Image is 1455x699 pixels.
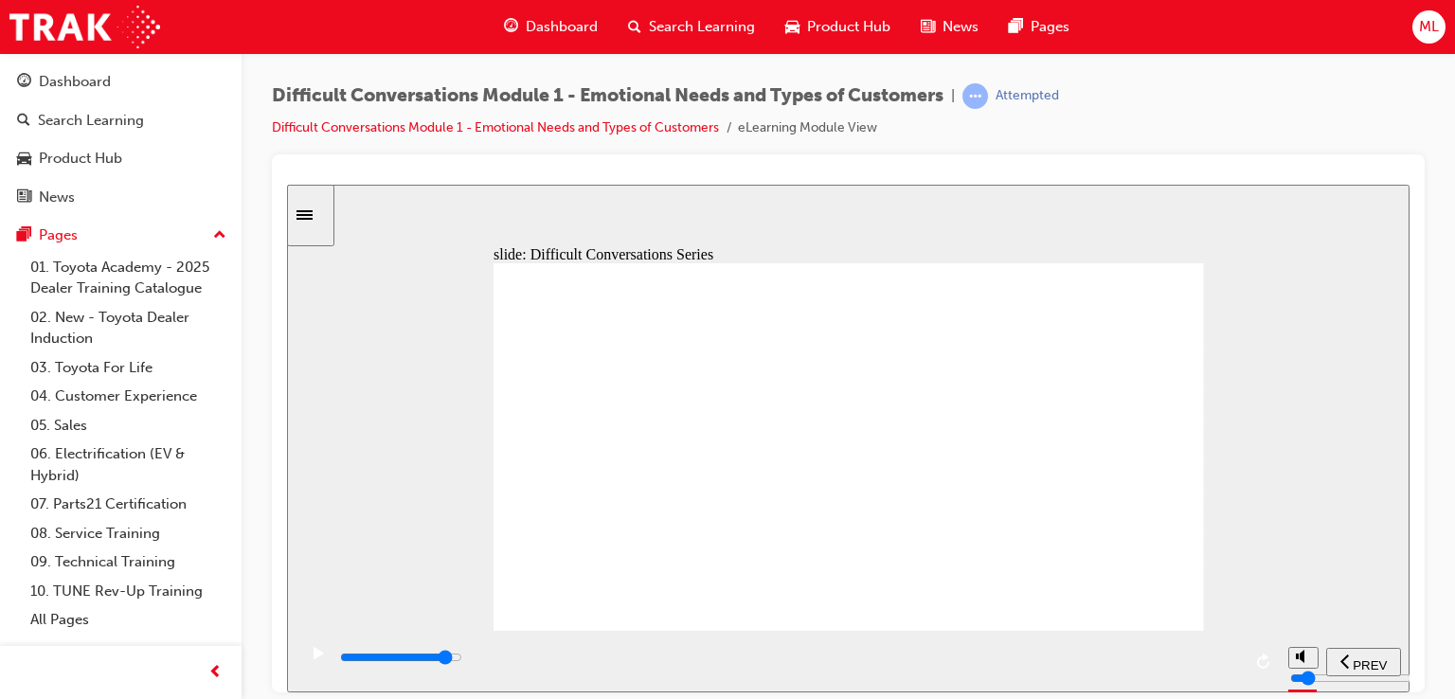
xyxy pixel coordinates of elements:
[649,16,755,38] span: Search Learning
[39,71,111,93] div: Dashboard
[921,15,935,39] span: news-icon
[1039,446,1114,508] nav: slide navigation
[9,446,992,508] div: playback controls
[1003,486,1125,501] input: volume
[962,83,988,109] span: learningRecordVerb_ATTEMPT-icon
[1066,474,1100,488] span: PREV
[272,119,719,135] a: Difficult Conversations Module 1 - Emotional Needs and Types of Customers
[39,187,75,208] div: News
[38,110,144,132] div: Search Learning
[9,461,42,493] button: play/pause
[943,16,979,38] span: News
[951,85,955,107] span: |
[738,117,877,139] li: eLearning Module View
[17,113,30,130] span: search-icon
[23,253,234,303] a: 01. Toyota Academy - 2025 Dealer Training Catalogue
[23,605,234,635] a: All Pages
[39,148,122,170] div: Product Hub
[1031,16,1069,38] span: Pages
[906,8,994,46] a: news-iconNews
[526,16,598,38] span: Dashboard
[213,224,226,248] span: up-icon
[23,411,234,440] a: 05. Sales
[23,439,234,490] a: 06. Electrification (EV & Hybrid)
[23,577,234,606] a: 10. TUNE Rev-Up Training
[785,15,799,39] span: car-icon
[23,353,234,383] a: 03. Toyota For Life
[1001,446,1030,508] div: misc controls
[272,85,943,107] span: Difficult Conversations Module 1 - Emotional Needs and Types of Customers
[1009,15,1023,39] span: pages-icon
[8,64,234,99] a: Dashboard
[39,224,78,246] div: Pages
[1001,462,1032,484] button: volume
[996,87,1059,105] div: Attempted
[504,15,518,39] span: guage-icon
[8,103,234,138] a: Search Learning
[994,8,1085,46] a: pages-iconPages
[628,15,641,39] span: search-icon
[17,151,31,168] span: car-icon
[208,661,223,685] span: prev-icon
[613,8,770,46] a: search-iconSearch Learning
[8,218,234,253] button: Pages
[23,547,234,577] a: 09. Technical Training
[23,490,234,519] a: 07. Parts21 Certification
[1039,463,1114,492] button: previous
[53,465,175,480] input: slide progress
[17,189,31,206] span: news-icon
[1419,16,1439,38] span: ML
[8,180,234,215] a: News
[8,61,234,218] button: DashboardSearch LearningProduct HubNews
[23,303,234,353] a: 02. New - Toyota Dealer Induction
[17,227,31,244] span: pages-icon
[8,141,234,176] a: Product Hub
[9,6,160,48] img: Trak
[17,74,31,91] span: guage-icon
[1412,10,1446,44] button: ML
[23,382,234,411] a: 04. Customer Experience
[807,16,890,38] span: Product Hub
[23,519,234,548] a: 08. Service Training
[963,463,992,492] button: replay
[489,8,613,46] a: guage-iconDashboard
[770,8,906,46] a: car-iconProduct Hub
